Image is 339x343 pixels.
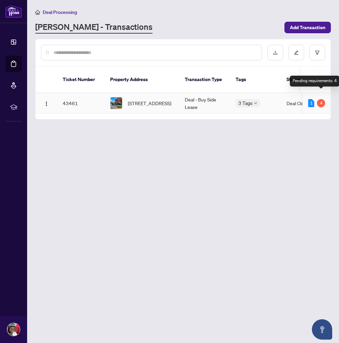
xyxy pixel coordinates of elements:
[273,50,278,55] span: download
[281,66,332,93] th: Status
[57,93,105,114] td: 43461
[128,99,171,107] span: [STREET_ADDRESS]
[254,101,257,105] span: down
[317,99,325,107] div: 4
[288,45,304,60] button: edit
[267,45,283,60] button: download
[43,9,77,15] span: Deal Processing
[44,101,49,107] img: Logo
[290,22,325,33] span: Add Transaction
[105,66,179,93] th: Property Address
[35,21,153,34] a: [PERSON_NAME] - Transactions
[5,5,22,18] img: logo
[310,45,325,60] button: filter
[179,93,230,114] td: Deal - Buy Side Lease
[281,93,332,114] td: Deal Closed
[7,323,20,336] img: Profile Icon
[111,97,122,109] img: thumbnail-img
[294,50,299,55] span: edit
[284,22,331,33] button: Add Transaction
[238,99,253,107] span: 3 Tags
[35,10,40,15] span: home
[230,66,281,93] th: Tags
[41,98,52,109] button: Logo
[312,319,332,340] button: Open asap
[308,99,314,107] div: 1
[179,66,230,93] th: Transaction Type
[315,50,320,55] span: filter
[57,66,105,93] th: Ticket Number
